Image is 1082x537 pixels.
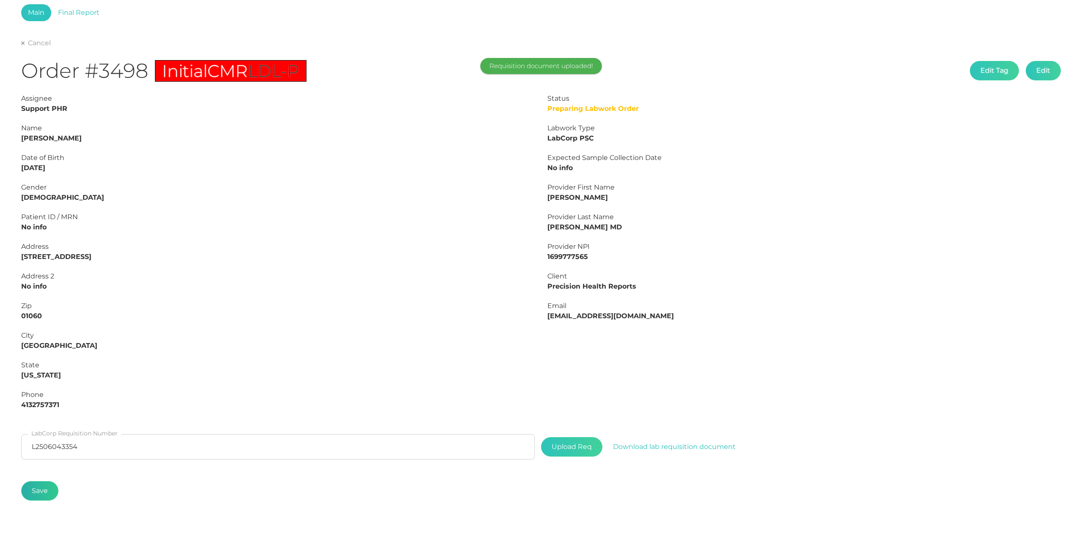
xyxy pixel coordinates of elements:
div: Provider First Name [547,182,1061,193]
strong: Support PHR [21,105,67,113]
div: Address 2 [21,271,535,281]
strong: [PERSON_NAME] [21,134,82,142]
span: Upload Req [541,437,602,457]
div: Expected Sample Collection Date [547,153,1061,163]
strong: [PERSON_NAME] [547,193,608,201]
a: Main [21,4,51,21]
input: LabCorp Requisition Number [21,434,535,460]
span: Initial [162,61,207,81]
div: Patient ID / MRN [21,212,535,222]
div: Gender [21,182,535,193]
div: Phone [21,390,535,400]
strong: 4132757371 [21,401,59,409]
strong: [DATE] [21,164,45,172]
button: Download lab requisition document [602,437,746,457]
div: Status [547,94,1061,104]
h1: Order #3498 [21,58,306,83]
strong: [US_STATE] [21,371,61,379]
strong: No info [21,282,47,290]
button: Save [21,481,58,501]
div: Requisition document uploaded! [480,58,602,74]
div: Email [547,301,1061,311]
div: City [21,330,535,341]
div: Client [547,271,1061,281]
span: CMR [207,61,248,81]
strong: No info [547,164,573,172]
div: Address [21,242,535,252]
span: Preparing Labwork Order [547,105,639,113]
div: Provider Last Name [547,212,1061,222]
div: Date of Birth [21,153,535,163]
div: State [21,360,535,370]
strong: [EMAIL_ADDRESS][DOMAIN_NAME] [547,312,674,320]
strong: 1699777565 [547,253,588,261]
strong: 01060 [21,312,42,320]
span: LDL-P [248,61,299,81]
div: Zip [21,301,535,311]
div: Name [21,123,535,133]
strong: [STREET_ADDRESS] [21,253,91,261]
button: Edit [1026,61,1061,80]
div: Assignee [21,94,535,104]
a: Cancel [21,39,51,47]
strong: LabCorp PSC [547,134,594,142]
div: Provider NPI [547,242,1061,252]
strong: [DEMOGRAPHIC_DATA] [21,193,104,201]
strong: [GEOGRAPHIC_DATA] [21,341,97,350]
a: Final Report [51,4,106,21]
div: Labwork Type [547,123,1061,133]
strong: Precision Health Reports [547,282,636,290]
strong: [PERSON_NAME] MD [547,223,622,231]
button: Edit Tag [970,61,1019,80]
strong: No info [21,223,47,231]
